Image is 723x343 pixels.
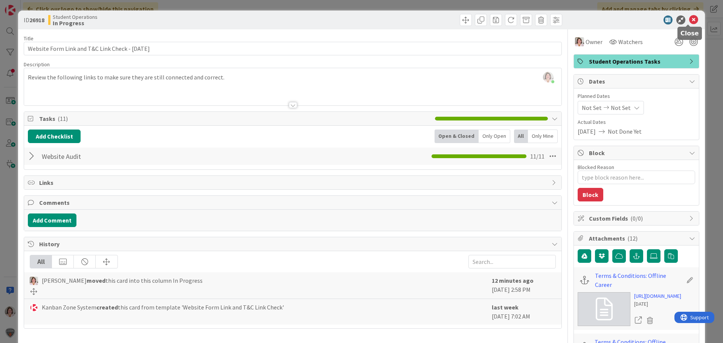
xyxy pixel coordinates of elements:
[611,103,631,112] span: Not Set
[575,37,584,46] img: EW
[30,277,38,285] img: EW
[589,57,685,66] span: Student Operations Tasks
[582,103,602,112] span: Not Set
[30,255,52,268] div: All
[586,37,602,46] span: Owner
[53,14,98,20] span: Student Operations
[578,92,695,100] span: Planned Dates
[39,114,431,123] span: Tasks
[595,271,682,289] a: Terms & Conditions: Offline Career
[528,130,558,143] div: Only Mine
[514,130,528,143] div: All
[578,164,614,171] label: Blocked Reason
[468,255,556,268] input: Search...
[87,277,105,284] b: moved
[42,303,284,312] span: Kanban Zone System this card from template 'Website Form Link and T&C Link Check'
[589,77,685,86] span: Dates
[618,37,643,46] span: Watchers
[39,239,548,248] span: History
[578,127,596,136] span: [DATE]
[530,152,545,161] span: 11 / 11
[16,1,34,10] span: Support
[30,303,38,312] img: KS
[96,303,118,311] b: created
[634,292,681,300] a: [URL][DOMAIN_NAME]
[28,213,76,227] button: Add Comment
[634,316,642,325] a: Open
[39,178,548,187] span: Links
[630,215,643,222] span: ( 0/0 )
[543,72,554,82] img: 8Zp9bjJ6wS5x4nzU9KWNNxjkzf4c3Efw.jpg
[29,16,44,24] b: 26918
[492,303,556,321] div: [DATE] 7:02 AM
[589,214,685,223] span: Custom Fields
[589,234,685,243] span: Attachments
[24,15,44,24] span: ID
[435,130,479,143] div: Open & Closed
[53,20,98,26] b: In Progress
[627,235,638,242] span: ( 12 )
[479,130,510,143] div: Only Open
[578,118,695,126] span: Actual Dates
[28,73,558,82] p: Review the following links to make sure they are still connected and correct.
[42,276,203,285] span: [PERSON_NAME] this card into this column In Progress
[492,276,556,295] div: [DATE] 2:58 PM
[39,198,548,207] span: Comments
[578,188,603,201] button: Block
[58,115,68,122] span: ( 11 )
[589,148,685,157] span: Block
[24,61,50,68] span: Description
[24,42,562,55] input: type card name here...
[39,149,209,163] input: Add Checklist...
[24,35,34,42] label: Title
[634,300,681,308] div: [DATE]
[492,277,534,284] b: 12 minutes ago
[608,127,642,136] span: Not Done Yet
[28,130,81,143] button: Add Checklist
[492,303,519,311] b: last week
[680,30,699,37] h5: Close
